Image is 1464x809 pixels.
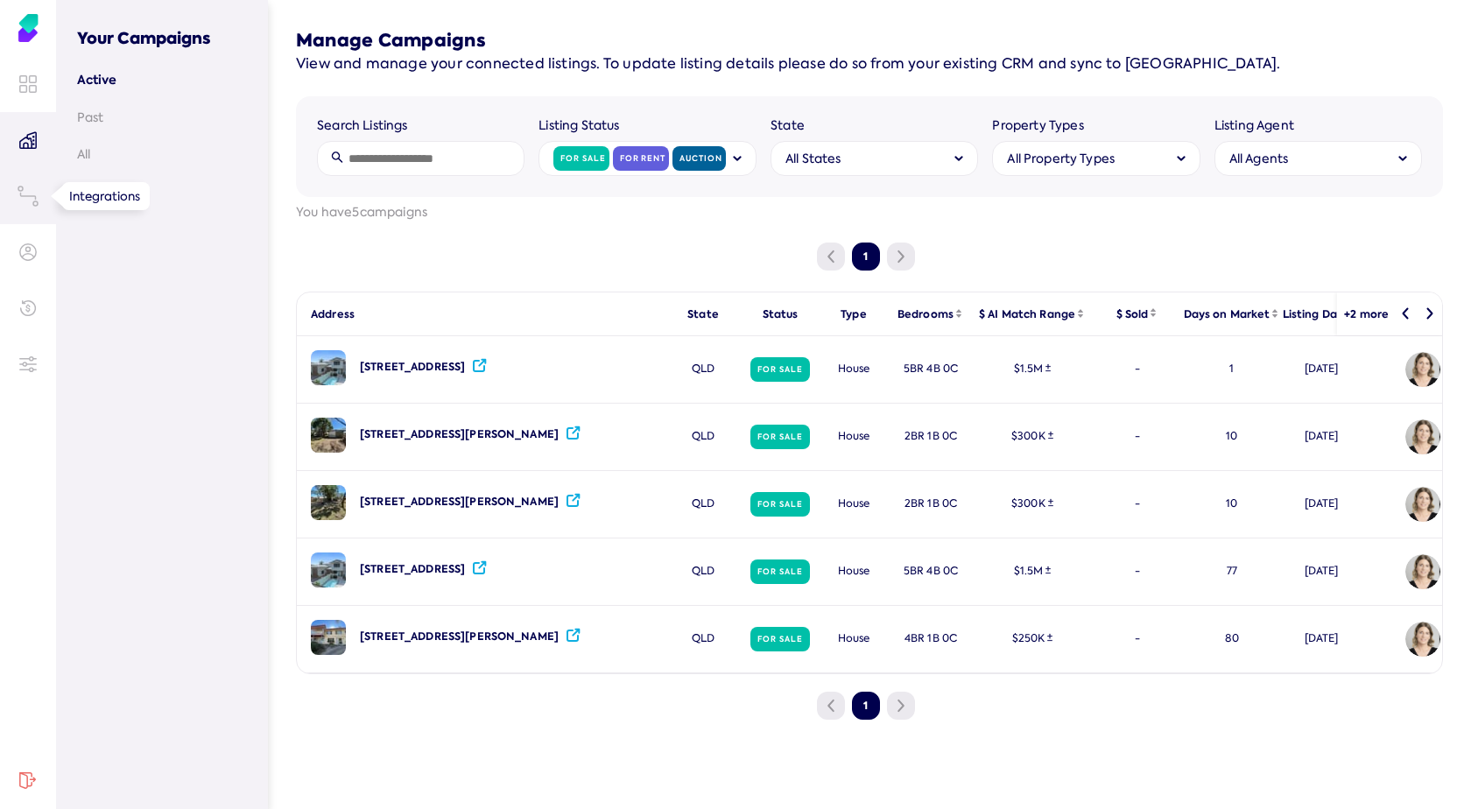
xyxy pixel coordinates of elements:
[665,606,742,672] div: QLD
[311,485,346,520] img: image
[560,153,605,164] label: For Sale
[77,146,247,162] a: All
[897,306,964,321] div: Bedrooms
[1281,336,1362,403] div: [DATE]
[1281,404,1362,470] div: [DATE]
[77,109,247,125] a: Past
[1014,564,1052,579] div: $ 1.5M
[311,620,346,655] img: image
[1184,306,1281,321] div: Days on Market
[1405,419,1440,454] img: Avatar of Hayley Dennis
[763,306,799,321] div: Status
[1214,117,1422,135] label: Listing Agent
[852,692,880,720] button: 1
[757,432,802,442] label: For Sale
[360,630,559,644] div: [STREET_ADDRESS][PERSON_NAME]
[841,306,867,321] div: Type
[14,14,42,42] img: Soho Agent Portal Home
[889,404,973,470] div: 2BR 1B 0C
[679,153,721,164] label: Auction
[1092,336,1183,403] div: -
[311,418,346,453] img: image
[1405,554,1440,589] img: Avatar of Hayley Dennis
[819,471,889,538] div: house
[1281,471,1362,538] div: [DATE]
[311,350,346,385] img: image
[757,566,802,577] label: For Sale
[687,306,719,321] div: State
[360,562,465,577] div: [STREET_ADDRESS]
[1011,496,1053,511] div: $ 300K
[1092,538,1183,605] div: -
[360,495,559,510] div: [STREET_ADDRESS][PERSON_NAME]
[757,499,802,510] label: For Sale
[1183,336,1281,403] div: 1
[979,306,1086,321] div: $ AI Match Range
[1183,606,1281,672] div: 80
[1092,606,1183,672] div: -
[311,552,346,587] img: image
[771,117,978,135] label: State
[757,634,802,644] label: For Sale
[1092,404,1183,470] div: -
[852,243,880,271] button: 1
[819,606,889,672] div: house
[296,204,1443,222] label: You have 5 campaigns
[819,404,889,470] div: house
[296,28,1443,53] h5: Manage Campaigns
[360,360,465,375] div: [STREET_ADDRESS]
[77,71,247,88] a: Active
[1183,538,1281,605] div: 77
[992,117,1200,135] label: Property Types
[665,538,742,605] div: QLD
[757,364,802,375] label: For Sale
[665,404,742,470] div: QLD
[1011,429,1053,444] div: $ 300K
[819,336,889,403] div: house
[1012,631,1053,646] div: $ 250K
[819,538,889,605] div: house
[296,53,1443,75] p: View and manage your connected listings. To update listing details please do so from your existin...
[889,336,973,403] div: 5BR 4B 0C
[889,471,973,538] div: 2BR 1B 0C
[889,538,973,605] div: 5BR 4B 0C
[1183,471,1281,538] div: 10
[1344,306,1389,321] div: +2 more
[538,117,757,135] label: Listing Status
[665,471,742,538] div: QLD
[1281,606,1362,672] div: [DATE]
[1405,352,1440,387] img: Avatar of Hayley Dennis
[665,336,742,403] div: QLD
[1283,306,1361,321] div: Listing Date
[297,306,665,321] div: Address
[77,7,247,50] h3: Your Campaigns
[1092,471,1183,538] div: -
[317,117,524,135] label: Search Listings
[1014,362,1052,376] div: $ 1.5M
[360,427,559,442] div: [STREET_ADDRESS][PERSON_NAME]
[1405,622,1440,657] img: Avatar of Hayley Dennis
[1281,538,1362,605] div: [DATE]
[1116,306,1159,321] div: $ Sold
[620,153,665,164] label: For Rent
[1183,404,1281,470] div: 10
[1405,487,1440,522] img: Avatar of Hayley Dennis
[889,606,973,672] div: 4BR 1B 0C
